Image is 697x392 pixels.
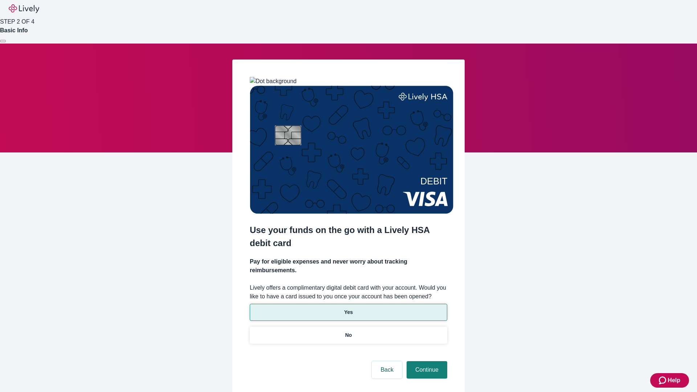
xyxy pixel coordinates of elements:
[250,224,447,250] h2: Use your funds on the go with a Lively HSA debit card
[250,86,453,214] img: Debit card
[407,361,447,379] button: Continue
[250,304,447,321] button: Yes
[250,327,447,344] button: No
[650,373,689,388] button: Zendesk support iconHelp
[668,376,680,385] span: Help
[250,257,447,275] h4: Pay for eligible expenses and never worry about tracking reimbursements.
[344,309,353,316] p: Yes
[250,77,297,86] img: Dot background
[345,331,352,339] p: No
[9,4,39,13] img: Lively
[250,283,447,301] label: Lively offers a complimentary digital debit card with your account. Would you like to have a card...
[659,376,668,385] svg: Zendesk support icon
[372,361,402,379] button: Back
